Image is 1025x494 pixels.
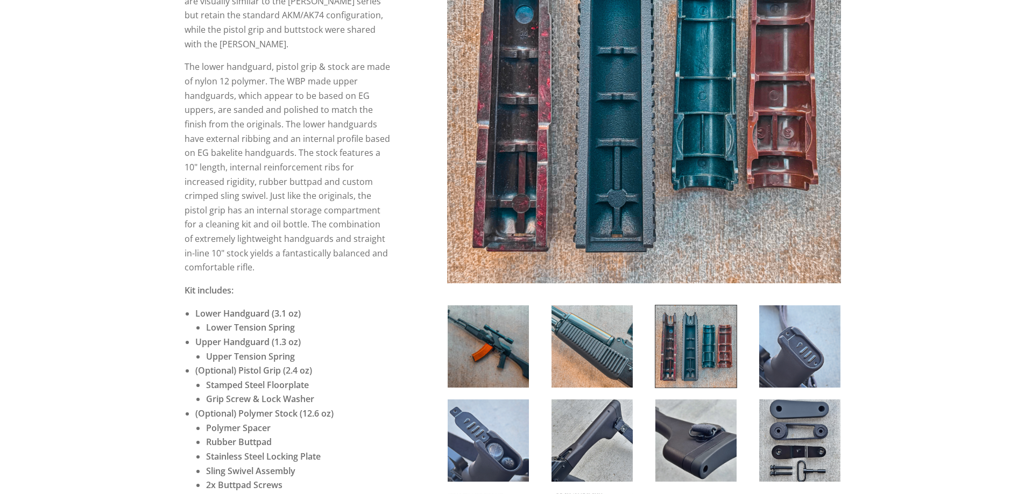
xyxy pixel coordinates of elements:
img: East German AK-74 Prototype Furniture [448,305,529,388]
strong: (Optional) Polymer Stock (12.6 oz) [195,407,334,419]
img: East German AK-74 Prototype Furniture [759,305,840,388]
strong: Stainless Steel Locking Plate [206,450,321,462]
strong: Grip Screw & Lock Washer [206,393,314,405]
strong: Upper Tension Spring [206,350,295,362]
strong: Rubber Buttpad [206,436,272,448]
strong: Polymer Spacer [206,422,271,434]
p: The lower handguard, pistol grip & stock are made of nylon 12 polymer. The WBP made upper handgua... [185,60,391,275]
img: East German AK-74 Prototype Furniture [655,305,737,388]
img: East German AK-74 Prototype Furniture [448,399,529,482]
strong: 2x Buttpad Screws [206,479,282,491]
strong: Kit includes: [185,284,234,296]
strong: Sling Swivel Assembly [206,465,295,477]
strong: Stamped Steel Floorplate [206,379,309,391]
strong: (Optional) Pistol Grip (2.4 oz) [195,364,312,376]
img: East German AK-74 Prototype Furniture [759,399,840,482]
img: East German AK-74 Prototype Furniture [552,399,633,482]
img: East German AK-74 Prototype Furniture [655,399,737,482]
strong: Lower Handguard (3.1 oz) [195,307,301,319]
strong: Lower Tension Spring [206,321,295,333]
img: East German AK-74 Prototype Furniture [552,305,633,388]
strong: Upper Handguard (1.3 oz) [195,336,301,348]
